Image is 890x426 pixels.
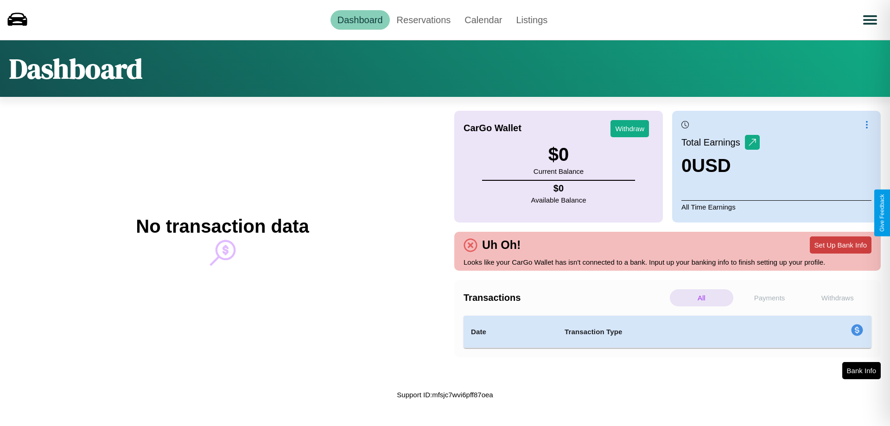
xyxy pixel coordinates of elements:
a: Reservations [390,10,458,30]
p: Withdraws [806,289,869,306]
h4: $ 0 [531,183,586,194]
p: Looks like your CarGo Wallet has isn't connected to a bank. Input up your banking info to finish ... [464,256,871,268]
h1: Dashboard [9,50,142,88]
p: All [670,289,733,306]
h4: Transaction Type [565,326,775,337]
h4: Transactions [464,292,667,303]
button: Set Up Bank Info [810,236,871,254]
h3: $ 0 [534,144,584,165]
p: Total Earnings [681,134,745,151]
button: Open menu [857,7,883,33]
a: Dashboard [331,10,390,30]
a: Calendar [458,10,509,30]
h2: No transaction data [136,216,309,237]
div: Give Feedback [879,194,885,232]
button: Withdraw [610,120,649,137]
h4: Uh Oh! [477,238,525,252]
p: Available Balance [531,194,586,206]
h4: Date [471,326,550,337]
button: Bank Info [842,362,881,379]
h3: 0 USD [681,155,760,176]
h4: CarGo Wallet [464,123,521,134]
p: Current Balance [534,165,584,178]
table: simple table [464,316,871,348]
p: All Time Earnings [681,200,871,213]
p: Support ID: mfsjc7wvi6pff87oea [397,388,493,401]
a: Listings [509,10,554,30]
p: Payments [738,289,801,306]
